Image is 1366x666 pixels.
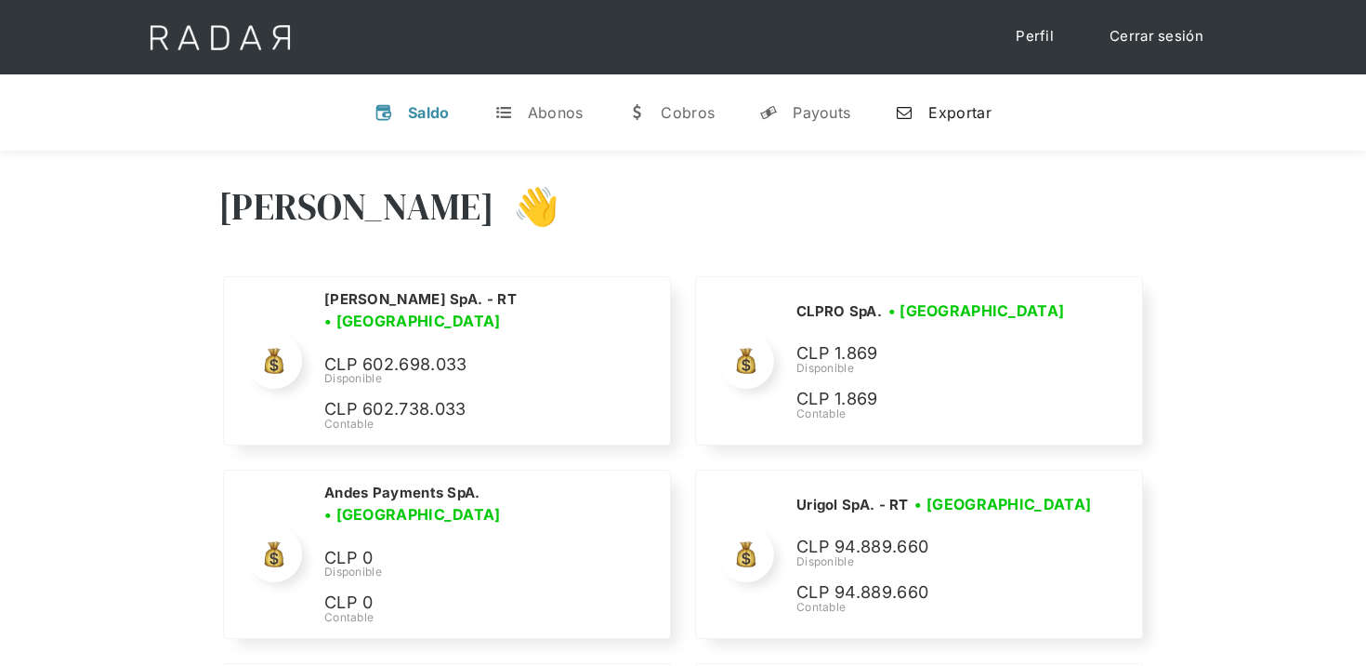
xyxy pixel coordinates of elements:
p: CLP 602.698.033 [324,352,603,379]
h3: [PERSON_NAME] [218,183,494,230]
div: Contable [796,599,1097,616]
h3: 👋 [494,183,559,230]
div: Disponible [324,564,648,580]
h3: • [GEOGRAPHIC_DATA] [888,300,1065,322]
div: v [374,103,393,122]
div: Saldo [408,103,450,122]
p: CLP 602.738.033 [324,396,603,423]
h2: CLPRO SpA. [796,302,882,321]
div: Cobros [661,103,715,122]
p: CLP 0 [324,590,603,617]
p: CLP 94.889.660 [796,579,1075,606]
h3: • [GEOGRAPHIC_DATA] [914,493,1091,515]
div: Abonos [528,103,584,122]
div: Payouts [793,103,850,122]
h3: • [GEOGRAPHIC_DATA] [324,310,501,332]
div: t [494,103,513,122]
div: Exportar [928,103,991,122]
div: n [895,103,913,122]
h3: • [GEOGRAPHIC_DATA] [324,503,501,526]
p: CLP 94.889.660 [796,534,1075,561]
div: w [627,103,646,122]
h2: Andes Payments SpA. [324,484,480,502]
div: Contable [324,609,648,626]
p: CLP 1.869 [796,386,1075,413]
div: Contable [324,416,648,433]
a: Cerrar sesión [1091,19,1222,55]
a: Perfil [997,19,1072,55]
div: y [759,103,778,122]
h2: [PERSON_NAME] SpA. - RT [324,290,517,309]
div: Disponible [324,370,648,387]
p: CLP 1.869 [796,340,1075,367]
p: CLP 0 [324,545,603,572]
h2: Urigol SpA. - RT [796,496,909,514]
div: Contable [796,406,1075,422]
div: Disponible [796,553,1097,570]
div: Disponible [796,360,1075,377]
